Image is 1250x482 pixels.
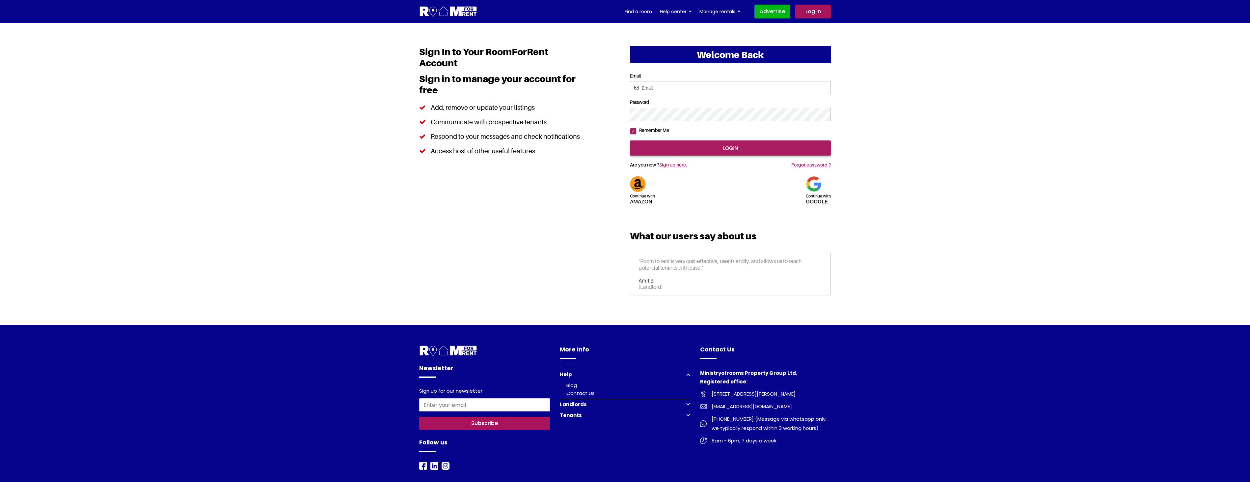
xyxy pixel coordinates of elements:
h1: Sign In to Your RoomForRent Account [419,46,585,73]
input: Email [630,81,831,94]
img: Room For Rent [700,391,707,397]
label: Password [630,100,831,105]
a: Blog [566,382,577,389]
a: Help center [660,7,692,16]
img: Room For Rent [700,403,707,410]
img: Logo for Room for Rent, featuring a welcoming design with a house icon and modern typography [419,6,477,18]
img: Amazon [630,176,646,192]
label: Email [630,73,831,79]
a: LinkedIn [430,462,438,469]
button: Subscribe [419,417,550,430]
a: Manage rentals [699,7,740,16]
a: Continue withAmazon [630,180,655,204]
img: Google [806,176,822,192]
span: [STREET_ADDRESS][PERSON_NAME] [707,389,796,399]
h4: Ministryofrooms Property Group Ltd. Registered office: [700,369,831,389]
img: Room For Rent [430,462,438,470]
span: [PHONE_NUMBER] (Message via whatsapp only, we typically respond within 3 working hours) [707,414,831,433]
h5: Amazon [630,192,655,204]
li: Access host of other useful features [419,144,585,158]
p: "Room to rent is very cost-effective, user-friendly, and allows us to reach potential tenants wit... [639,258,822,277]
a: Instagram [442,462,449,469]
img: Room For Rent [700,420,707,427]
a: Advertise [754,5,790,18]
li: Add, remove or update your listings [419,100,585,115]
a: Sign up here. [659,162,687,167]
span: Continue with [630,194,655,199]
h5: Are you new ? [630,156,743,171]
h2: Welcome Back [630,46,831,63]
label: Remember Me [637,128,669,133]
span: [EMAIL_ADDRESS][DOMAIN_NAME] [707,402,792,411]
a: [EMAIL_ADDRESS][DOMAIN_NAME] [700,402,831,411]
a: Find a room [625,7,652,16]
button: Tenants [560,410,691,421]
a: [PHONE_NUMBER] (Message via whatsapp only, we typically respond within 3 working hours) [700,414,831,433]
h5: google [806,192,831,204]
button: Help [560,369,691,380]
h4: More Info [560,345,691,359]
h4: Follow us [419,438,550,452]
h4: Contact Us [700,345,831,359]
h6: Amit B [639,278,822,284]
img: Room For Rent [700,437,707,444]
button: Landlords [560,399,691,410]
a: Continue withgoogle [806,180,831,204]
a: Contact Us [566,390,595,397]
img: Room For Rent [442,462,449,470]
input: Enter your email [419,398,550,411]
li: Communicate with prospective tenants [419,115,585,129]
span: Continue with [806,194,831,199]
a: Facebook [419,462,427,469]
input: login [630,140,831,156]
h4: Newsletter [419,364,550,378]
a: 8am - 6pm, 7 days a week [700,436,831,445]
a: [STREET_ADDRESS][PERSON_NAME] [700,389,831,399]
img: Room For Rent [419,345,477,357]
a: Forgot password ? [791,162,831,167]
li: Respond to your messages and check notifications [419,129,585,144]
img: Room For Rent [419,462,427,470]
a: Log in [795,5,831,18]
h3: Sign in to manage your account for free [419,73,585,100]
span: 8am - 6pm, 7 days a week [707,436,776,445]
label: Sign up for our newsletter [419,388,482,396]
h3: What our users say about us [630,230,831,247]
